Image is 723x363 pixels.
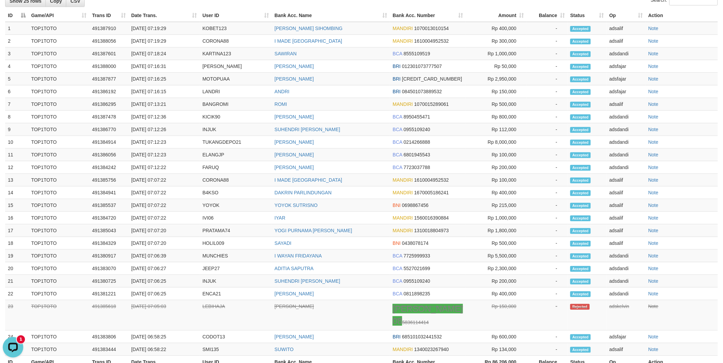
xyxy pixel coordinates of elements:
th: Amount: activate to sort column ascending [466,9,527,22]
a: Note [649,26,659,31]
td: [DATE] 07:06:27 [128,262,200,275]
td: CORONA88 [200,174,272,186]
span: Accepted [570,39,591,44]
div: New messages notification [17,1,25,9]
a: Note [649,177,659,183]
td: TOP1TOTO [28,60,89,73]
td: 8 [5,111,28,123]
td: YOYOK [200,199,272,212]
td: Rp 800,000 [466,111,527,123]
td: TOP1TOTO [28,174,89,186]
span: Accepted [570,165,591,171]
th: Trans ID: activate to sort column ascending [89,9,128,22]
td: Rp 300,000 [466,35,527,47]
a: SUHENDRI [PERSON_NAME] [275,278,340,284]
a: Note [649,304,659,309]
span: Copy 1610004952532 to clipboard [414,38,449,44]
td: HOLIL009 [200,237,272,250]
td: [DATE] 07:12:36 [128,111,200,123]
button: Open LiveChat chat widget [3,3,23,23]
td: [DATE] 07:12:23 [128,136,200,149]
td: Rp 500,000 [466,237,527,250]
td: 491380917 [89,250,128,262]
a: I MADE [GEOGRAPHIC_DATA] [275,177,342,183]
td: 491384914 [89,136,128,149]
td: TOP1TOTO [28,275,89,288]
td: - [527,136,568,149]
span: BCA [393,152,402,157]
span: BRI [393,76,400,82]
td: Rp 150,000 [466,85,527,98]
td: 20 [5,262,28,275]
span: Copy 0698867456 to clipboard [402,203,429,208]
td: adsdandi [606,47,645,60]
td: - [527,199,568,212]
span: Accepted [570,152,591,158]
td: TOP1TOTO [28,212,89,224]
a: IYAR [275,215,286,221]
a: Note [649,203,659,208]
td: KARTINA123 [200,47,272,60]
span: Accepted [570,102,591,108]
a: YOYOK SUTRISNO [275,203,318,208]
a: Note [649,76,659,82]
td: [DATE] 07:16:15 [128,85,200,98]
td: - [527,22,568,35]
td: Rp 1,800,000 [466,224,527,237]
span: Copy 1610004952532 to clipboard [414,177,449,183]
a: SAYADI [275,240,291,246]
td: adsdandi [606,250,645,262]
td: TOP1TOTO [28,98,89,111]
td: - [527,186,568,199]
td: 6 [5,85,28,98]
span: Copy 5527021699 to clipboard [404,266,430,271]
th: Bank Acc. Number: activate to sort column ascending [390,9,466,22]
span: Copy 0438078174 to clipboard [402,240,429,246]
td: Rp 500,000 [466,98,527,111]
td: 21 [5,275,28,288]
td: 491386192 [89,85,128,98]
td: 2 [5,35,28,47]
td: Rp 400,000 [466,186,527,199]
td: B4KSO [200,186,272,199]
td: [DATE] 07:07:22 [128,186,200,199]
span: Copy 0214266888 to clipboard [404,139,430,145]
td: - [527,237,568,250]
span: Copy 1070015289061 to clipboard [414,101,449,107]
a: [PERSON_NAME] SIHOMBING [275,26,343,31]
td: TOP1TOTO [28,85,89,98]
td: 491385537 [89,199,128,212]
a: [PERSON_NAME] [275,152,314,157]
td: TOP1TOTO [28,250,89,262]
th: Date Trans.: activate to sort column ascending [128,9,200,22]
span: MANDIRI [393,228,413,233]
td: 491388000 [89,60,128,73]
span: Copy 7725999933 to clipboard [404,253,430,259]
td: 491385043 [89,224,128,237]
a: Note [649,253,659,259]
td: INJUK [200,275,272,288]
a: DAKRIN PARLINDUNGAN [275,190,332,195]
a: Note [649,51,659,56]
td: adsdandi [606,149,645,161]
span: Accepted [570,241,591,247]
td: adsalif [606,186,645,199]
a: Note [649,127,659,132]
td: 491385756 [89,174,128,186]
td: Rp 50,000 [466,60,527,73]
a: Note [649,228,659,233]
td: 7 [5,98,28,111]
td: adsdandi [606,111,645,123]
span: Accepted [570,203,591,209]
a: YOGI PURNAMA [PERSON_NAME] [275,228,352,233]
a: Note [649,334,659,339]
span: Accepted [570,253,591,259]
td: INJUK [200,123,272,136]
th: Game/API: activate to sort column ascending [28,9,89,22]
td: 10 [5,136,28,149]
a: [PERSON_NAME] [275,139,314,145]
span: Copy 0955109240 to clipboard [404,127,430,132]
th: Op: activate to sort column ascending [606,9,645,22]
td: Rp 100,000 [466,149,527,161]
td: Rp 2,950,000 [466,73,527,85]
